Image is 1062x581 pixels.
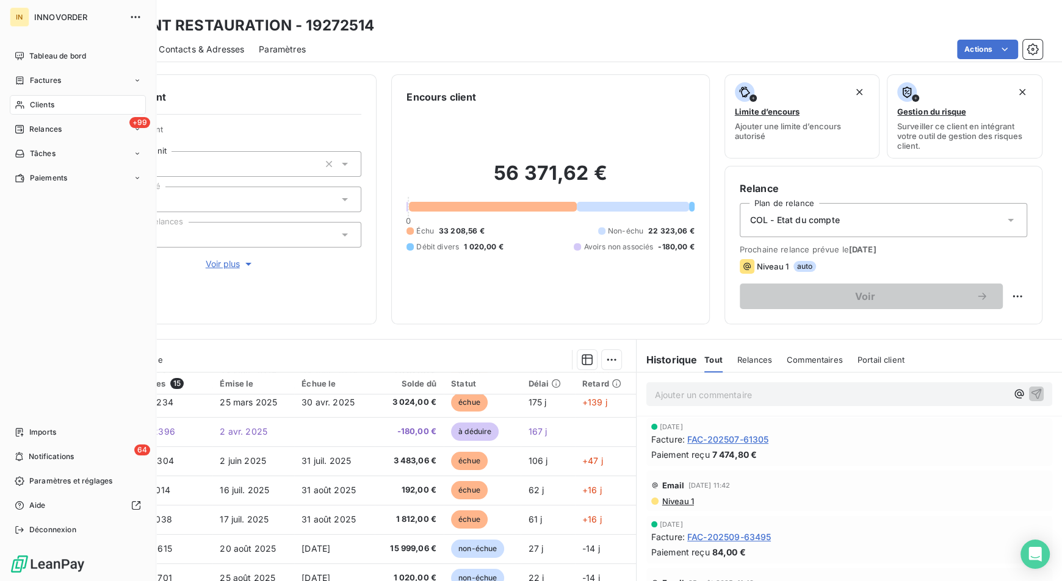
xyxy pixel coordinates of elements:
span: échue [451,393,488,412]
span: Tâches [30,148,56,159]
span: Contacts & Adresses [159,43,244,55]
span: 2 avr. 2025 [220,426,267,437]
span: 2 juin 2025 [220,455,266,466]
span: 31 août 2025 [302,514,356,524]
span: échue [451,510,488,529]
span: Surveiller ce client en intégrant votre outil de gestion des risques client. [897,121,1032,151]
span: Ajouter une limite d’encours autorisé [735,121,870,141]
span: 27 j [528,543,543,554]
span: Paiements [30,173,67,184]
span: Paiement reçu [651,448,710,461]
span: 84,00 € [712,546,746,558]
span: [DATE] [849,244,876,254]
span: Gestion du risque [897,107,966,116]
span: Déconnexion [29,524,76,535]
span: +139 j [582,397,607,407]
span: 3 483,06 € [382,455,436,467]
span: Niveau 1 [757,262,789,271]
span: Relances [737,355,772,365]
span: 31 août 2025 [302,485,356,495]
span: 7 474,80 € [712,448,757,461]
span: Paiement reçu [651,546,710,558]
span: Voir [754,291,976,301]
button: Gestion du risqueSurveiller ce client en intégrant votre outil de gestion des risques client. [887,74,1042,159]
span: 31 juil. 2025 [302,455,351,466]
span: Email [662,480,685,490]
span: 192,00 € [382,484,436,496]
span: 167 j [528,426,547,437]
div: Open Intercom Messenger [1020,540,1050,569]
div: IN [10,7,29,27]
div: Statut [451,379,513,388]
span: Facture : [651,433,685,446]
span: 17 juil. 2025 [220,514,269,524]
span: échue [451,481,488,499]
span: +47 j [582,455,603,466]
span: Propriétés Client [98,124,361,141]
h3: DUPONT RESTAURATION - 19272514 [107,15,375,37]
span: 62 j [528,485,544,495]
span: 25 mars 2025 [220,397,277,407]
span: 15 999,06 € [382,543,436,555]
div: Solde dû [382,379,436,388]
span: -180,00 € [658,241,694,252]
button: Voir plus [98,257,361,271]
a: Aide [10,496,146,515]
span: +16 j [582,514,602,524]
span: [DATE] [660,423,683,430]
span: 33 208,56 € [439,226,485,237]
span: Prochaine relance prévue le [740,244,1027,254]
span: à déduire [451,422,499,441]
span: auto [793,261,817,272]
span: Facture : [651,530,685,543]
span: [DATE] [302,543,330,554]
img: Logo LeanPay [10,554,85,574]
span: Niveau 1 [661,496,694,506]
span: 61 j [528,514,542,524]
span: Portail client [858,355,905,365]
div: Retard [582,379,629,388]
button: Limite d’encoursAjouter une limite d’encours autorisé [724,74,880,159]
span: Débit divers [416,241,459,252]
span: -180,00 € [382,426,436,438]
span: Paramètres et réglages [29,476,112,487]
h6: Relance [740,181,1027,196]
button: Voir [740,283,1003,309]
span: -14 j [582,543,600,554]
span: Voir plus [206,258,255,270]
span: [DATE] [660,521,683,528]
span: 106 j [528,455,547,466]
div: Émise le [220,379,287,388]
span: COL - Etat du compte [750,214,840,226]
span: Imports [29,427,56,438]
span: [DATE] 11:42 [688,482,730,489]
span: Factures [30,75,61,86]
span: 3 024,00 € [382,396,436,408]
span: Relances [29,124,62,135]
span: 15 [170,378,184,389]
span: +99 [129,117,150,128]
span: 1 020,00 € [464,241,504,252]
span: Notifications [29,451,74,462]
h6: Historique [637,352,698,367]
h2: 56 371,62 € [406,161,694,198]
span: Échu [416,226,434,237]
span: échue [451,452,488,470]
span: 16 juil. 2025 [220,485,269,495]
span: INNOVORDER [34,12,122,22]
span: Tout [704,355,723,365]
h6: Informations client [74,90,361,104]
span: FAC-202507-61305 [687,433,768,446]
span: 175 j [528,397,546,407]
span: Tableau de bord [29,51,86,62]
span: Commentaires [787,355,843,365]
span: +16 j [582,485,602,495]
span: 0 [406,216,411,226]
span: 20 août 2025 [220,543,276,554]
span: 30 avr. 2025 [302,397,355,407]
div: Délai [528,379,567,388]
span: 64 [134,444,150,455]
div: Échue le [302,379,367,388]
span: Aide [29,500,46,511]
span: 22 323,06 € [648,226,695,237]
